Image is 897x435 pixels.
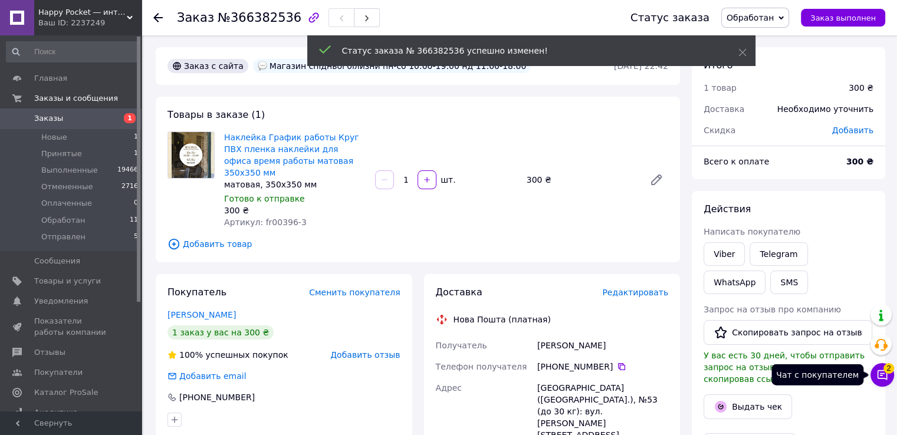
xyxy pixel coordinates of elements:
div: Добавить email [178,370,248,382]
div: Ваш ID: 2237249 [38,18,142,28]
span: Сообщения [34,256,80,266]
span: Отмененные [41,182,93,192]
b: 300 ₴ [846,157,873,166]
span: Аналитика [34,407,78,418]
span: Главная [34,73,67,84]
span: 1 [134,132,138,143]
img: Наклейка График работы Круг ПВХ пленка наклейки для офиса время работы матовая 350х350 мм [168,132,214,178]
span: Заказ выполнен [810,14,876,22]
input: Поиск [6,41,139,62]
div: 300 ₴ [522,172,640,188]
span: Оплаченные [41,198,92,209]
a: Наклейка График работы Круг ПВХ пленка наклейки для офиса время работы матовая 350х350 мм [224,133,359,177]
div: [PHONE_NUMBER] [178,391,256,403]
div: Статус заказа № 366382536 успешно изменен! [342,45,709,57]
span: Скидка [704,126,735,135]
span: Написать покупателю [704,227,800,236]
span: У вас есть 30 дней, чтобы отправить запрос на отзыв покупателю, скопировав ссылку. [704,351,865,384]
a: Viber [704,242,745,266]
span: Получатель [436,341,487,350]
div: Чат с покупателем [771,364,863,385]
div: успешных покупок [167,349,288,361]
span: Артикул: fr00396-3 [224,218,307,227]
span: Happy Pocket ― интерьерные виниловые наклейки, кухонные фартуки, 3Д-панели [38,7,127,18]
span: Добавить отзыв [330,350,400,360]
span: Готово к отправке [224,194,305,203]
span: Товары и услуги [34,276,101,286]
div: шт. [438,174,456,186]
div: Необходимо уточнить [770,96,880,122]
span: 100% [179,350,203,360]
span: Доставка [436,286,482,298]
span: 5 [134,232,138,242]
div: Вернуться назад [153,12,163,24]
span: Редактировать [602,288,668,297]
span: Принятые [41,149,82,159]
button: Скопировать запрос на отзыв [704,320,872,345]
span: Показатели работы компании [34,316,109,337]
span: 11 [130,215,138,226]
span: 1 [134,149,138,159]
div: 300 ₴ [224,205,366,216]
button: Выдать чек [704,394,792,419]
span: №366382536 [218,11,301,25]
span: Добавить [832,126,873,135]
span: Всего к оплате [704,157,769,166]
div: [PHONE_NUMBER] [537,361,668,373]
a: Редактировать [645,168,668,192]
span: Отправлен [41,232,86,242]
span: Обработан [41,215,85,226]
button: SMS [770,271,808,294]
button: Чат с покупателем2 [870,363,894,387]
span: Адрес [436,383,462,393]
span: Отзывы [34,347,65,358]
a: [PERSON_NAME] [167,310,236,319]
span: Телефон получателя [436,362,527,371]
span: 2716 [121,182,138,192]
img: :speech_balloon: [258,61,267,71]
span: Заказы [34,113,63,124]
span: Товары в заказе (1) [167,109,265,120]
div: 300 ₴ [849,82,873,94]
div: Магазин спідньої білизни пн-сб 10:00-19:00 нд 11:00-18:00 [253,59,531,73]
span: Действия [704,203,751,215]
span: Сменить покупателя [309,288,400,297]
span: Добавить товар [167,238,668,251]
button: Заказ выполнен [801,9,885,27]
span: Заказы и сообщения [34,93,118,104]
span: 2 [883,363,894,374]
span: 1 [124,113,136,123]
a: Telegram [750,242,807,266]
span: 1 товар [704,83,737,93]
span: Доставка [704,104,744,114]
span: 19466 [117,165,138,176]
div: Статус заказа [630,12,709,24]
span: Выполненные [41,165,98,176]
span: Заказ [177,11,214,25]
a: WhatsApp [704,271,765,294]
div: матовая, 350х350 мм [224,179,366,190]
span: Уведомления [34,296,88,307]
span: Покупатель [167,286,226,298]
div: Заказ с сайта [167,59,248,73]
span: Новые [41,132,67,143]
div: [PERSON_NAME] [535,335,671,356]
div: 1 заказ у вас на 300 ₴ [167,325,274,340]
span: Каталог ProSale [34,387,98,398]
span: Обработан [727,13,774,22]
div: Нова Пошта (платная) [451,314,554,325]
span: Запрос на отзыв про компанию [704,305,841,314]
span: 0 [134,198,138,209]
span: Покупатели [34,367,83,378]
div: Добавить email [166,370,248,382]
